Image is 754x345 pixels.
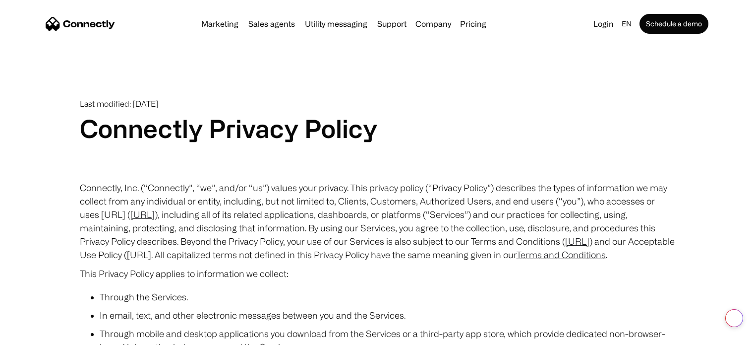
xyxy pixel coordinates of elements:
a: Login [589,17,618,31]
p: ‍ [80,143,675,157]
li: Through the Services. [100,290,675,304]
h1: Connectly Privacy Policy [80,114,675,143]
a: Schedule a demo [639,14,708,34]
a: Sales agents [244,20,299,28]
div: en [618,17,638,31]
a: Terms and Conditions [517,250,606,260]
li: In email, text, and other electronic messages between you and the Services. [100,309,675,322]
a: [URL] [130,209,155,219]
p: Connectly, Inc. (“Connectly”, “we”, and/or “us”) values your privacy. This privacy policy (“Priva... [80,181,675,262]
a: Pricing [456,20,490,28]
div: Company [412,17,454,31]
p: Last modified: [DATE] [80,99,675,109]
a: home [46,16,115,31]
a: [URL] [565,236,589,246]
a: Marketing [197,20,242,28]
div: en [622,17,632,31]
div: Company [415,17,451,31]
p: ‍ [80,162,675,176]
aside: Language selected: English [10,327,59,342]
a: Support [373,20,410,28]
ul: Language list [20,328,59,342]
p: This Privacy Policy applies to information we collect: [80,267,675,280]
a: Utility messaging [301,20,371,28]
